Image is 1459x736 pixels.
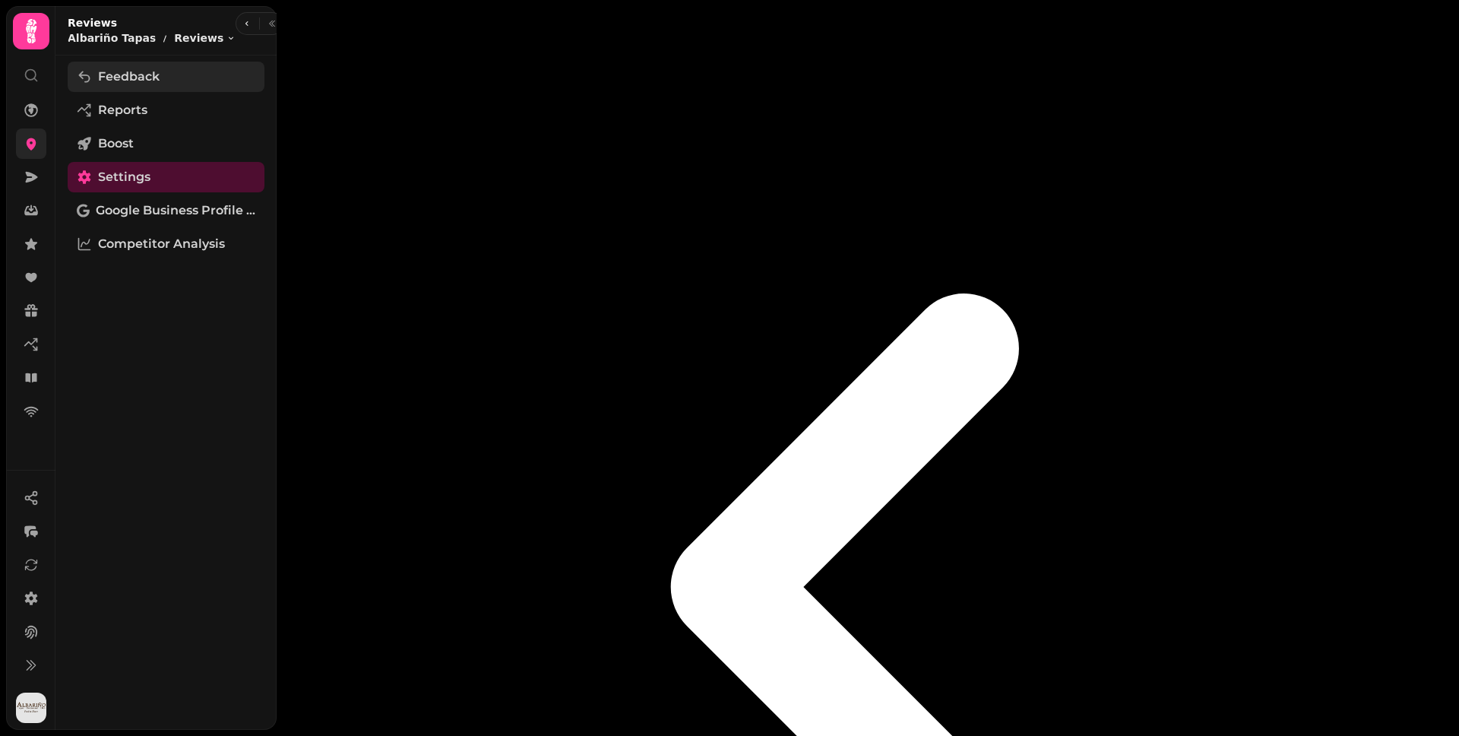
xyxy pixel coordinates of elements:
[16,693,46,723] img: User avatar
[68,162,264,192] a: Settings
[98,101,147,119] span: Reports
[68,30,236,46] nav: breadcrumb
[96,201,255,220] span: Google Business Profile (Beta)
[13,693,49,723] button: User avatar
[68,229,264,259] a: Competitor Analysis
[98,68,160,86] span: Feedback
[68,128,264,159] a: Boost
[68,15,236,30] h2: Reviews
[98,135,134,153] span: Boost
[98,235,225,253] span: Competitor Analysis
[68,195,264,226] a: Google Business Profile (Beta)
[55,56,277,730] nav: Tabs
[68,30,156,46] p: Albariño Tapas
[98,168,150,186] span: Settings
[68,62,264,92] a: Feedback
[68,95,264,125] a: Reports
[174,30,236,46] button: Reviews
[286,579,1459,594] a: go-back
